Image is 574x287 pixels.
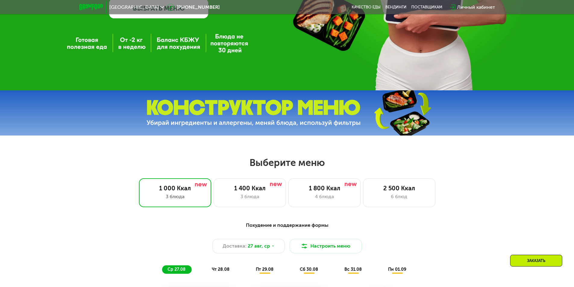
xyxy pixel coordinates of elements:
span: ср 27.08 [168,267,186,272]
div: 1 000 Ккал [145,185,205,192]
span: вс 31.08 [344,267,362,272]
span: 27 авг, ср [248,242,270,250]
div: 3 блюда [220,193,280,200]
a: Качество еды [352,5,381,10]
span: пт 29.08 [256,267,274,272]
div: Похудение и поддержание формы [109,222,466,229]
div: 1 800 Ккал [295,185,354,192]
div: 4 блюда [295,193,354,200]
div: 3 блюда [145,193,205,200]
button: Настроить меню [290,239,362,253]
span: Доставка: [223,242,246,250]
div: 6 блюд [369,193,429,200]
a: Вендинги [385,5,406,10]
a: [PHONE_NUMBER] [167,4,220,11]
span: сб 30.08 [300,267,318,272]
div: Заказать [510,255,562,267]
div: Личный кабинет [457,4,495,11]
span: чт 28.08 [212,267,230,272]
div: 1 400 Ккал [220,185,280,192]
div: 2 500 Ккал [369,185,429,192]
div: поставщикам [411,5,442,10]
span: [GEOGRAPHIC_DATA] [109,5,159,10]
h2: Выберите меню [19,157,555,169]
span: пн 01.09 [388,267,406,272]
